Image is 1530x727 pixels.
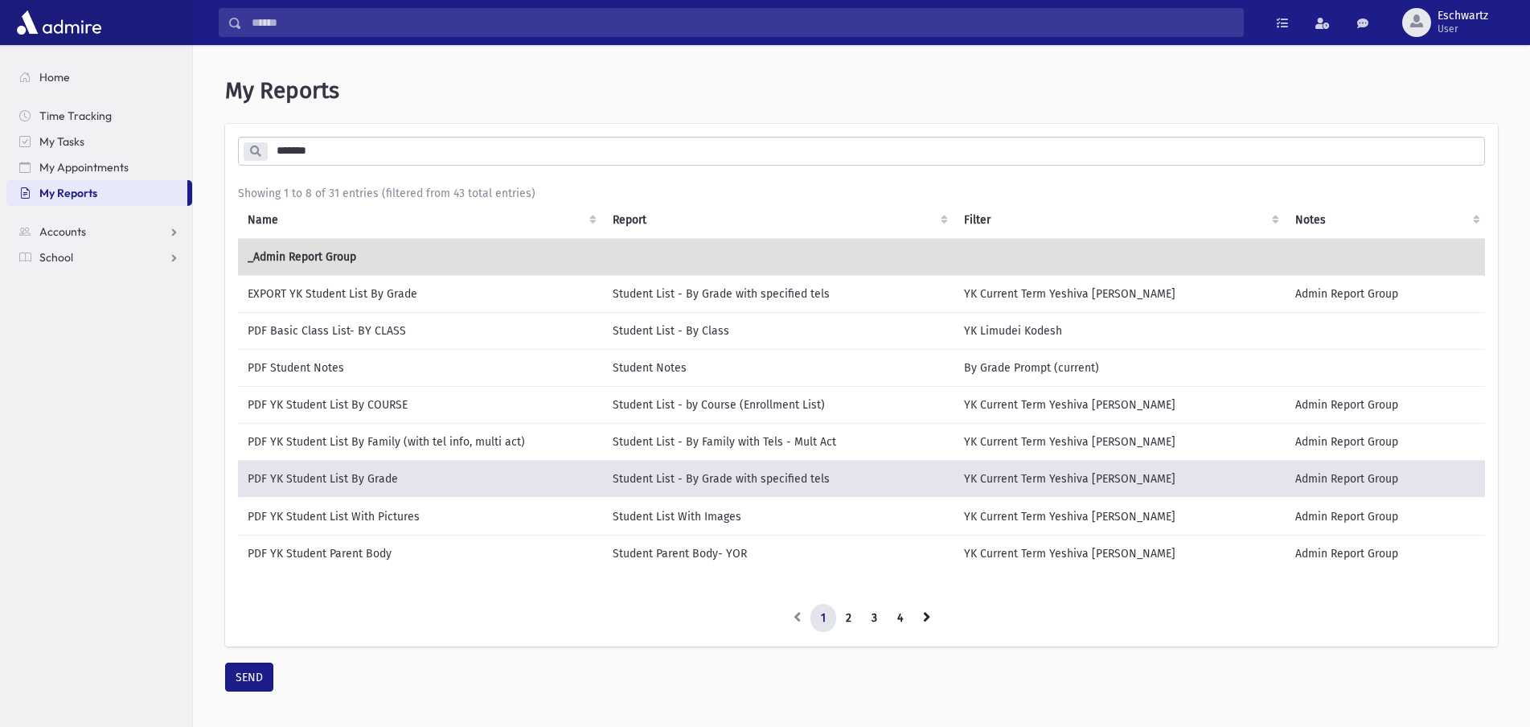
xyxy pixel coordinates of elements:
td: EXPORT YK Student List By Grade [238,275,603,312]
a: 2 [835,604,862,633]
td: YK Current Term Yeshiva [PERSON_NAME] [954,275,1286,312]
td: PDF YK Student List By Family (with tel info, multi act) [238,423,603,460]
td: YK Limudei Kodesh [954,312,1286,349]
td: Student List With Images [603,498,954,536]
td: Admin Report Group [1286,535,1487,572]
td: PDF Basic Class List- BY CLASS [238,312,603,349]
div: Showing 1 to 8 of 31 entries (filtered from 43 total entries) [238,185,1485,202]
a: Time Tracking [6,103,192,129]
td: Admin Report Group [1286,423,1487,460]
td: Admin Report Group [1286,386,1487,423]
td: Student List - By Class [603,312,954,349]
a: My Reports [6,180,187,206]
td: Student List - By Family with Tels - Mult Act [603,423,954,460]
td: Admin Report Group [1286,460,1487,498]
td: Student List - by Course (Enrollment List) [603,386,954,423]
td: YK Current Term Yeshiva [PERSON_NAME] [954,460,1286,498]
a: Home [6,64,192,90]
td: Admin Report Group [1286,498,1487,536]
td: PDF YK Student List By Grade [238,460,603,498]
td: YK Current Term Yeshiva [PERSON_NAME] [954,386,1286,423]
a: 4 [887,604,913,633]
a: 1 [810,604,836,633]
span: Eschwartz [1438,10,1488,23]
th: Name: activate to sort column ascending [238,202,603,239]
a: My Tasks [6,129,192,154]
td: Student List - By Grade with specified tels [603,460,954,498]
a: My Appointments [6,154,192,180]
span: School [39,250,73,265]
button: SEND [225,663,273,692]
span: User [1438,23,1488,35]
td: Admin Report Group [1286,275,1487,312]
td: Student Notes [603,349,954,386]
td: YK Current Term Yeshiva [PERSON_NAME] [954,498,1286,536]
a: School [6,244,192,270]
th: Notes : activate to sort column ascending [1286,202,1487,239]
td: By Grade Prompt (current) [954,349,1286,386]
td: PDF YK Student Parent Body [238,535,603,572]
span: My Tasks [39,134,84,149]
span: Home [39,70,70,84]
td: YK Current Term Yeshiva [PERSON_NAME] [954,535,1286,572]
td: YK Current Term Yeshiva [PERSON_NAME] [954,423,1286,460]
span: My Reports [39,186,97,200]
span: Accounts [39,224,86,239]
input: Search [242,8,1243,37]
th: Filter : activate to sort column ascending [954,202,1286,239]
td: PDF YK Student List By COURSE [238,386,603,423]
td: PDF YK Student List With Pictures [238,498,603,536]
span: My Reports [225,77,339,104]
td: Student List - By Grade with specified tels [603,275,954,312]
img: AdmirePro [13,6,105,39]
td: Student Parent Body- YOR [603,535,954,572]
td: PDF Student Notes [238,349,603,386]
a: 3 [861,604,888,633]
span: Time Tracking [39,109,112,123]
span: My Appointments [39,160,129,175]
td: _Admin Report Group [238,238,1487,275]
th: Report: activate to sort column ascending [603,202,954,239]
a: Accounts [6,219,192,244]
